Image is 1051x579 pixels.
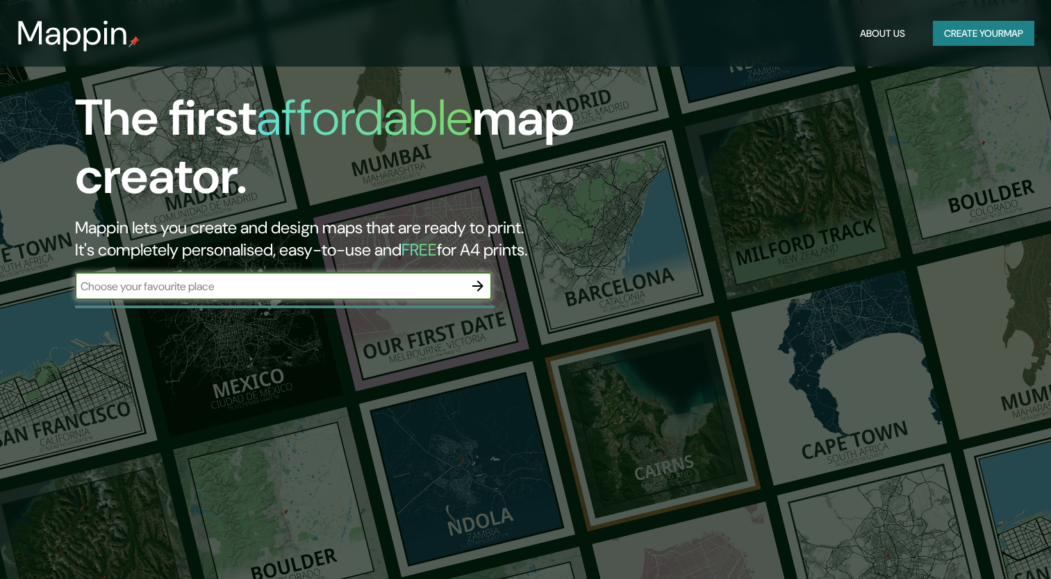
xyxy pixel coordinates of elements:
[75,278,464,294] input: Choose your favourite place
[75,89,601,217] h1: The first map creator.
[129,36,140,47] img: mappin-pin
[17,14,129,53] h3: Mappin
[75,217,601,261] h2: Mappin lets you create and design maps that are ready to print. It's completely personalised, eas...
[854,21,911,47] button: About Us
[402,239,437,260] h5: FREE
[933,21,1034,47] button: Create yourmap
[927,525,1036,564] iframe: Help widget launcher
[256,85,472,150] h1: affordable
